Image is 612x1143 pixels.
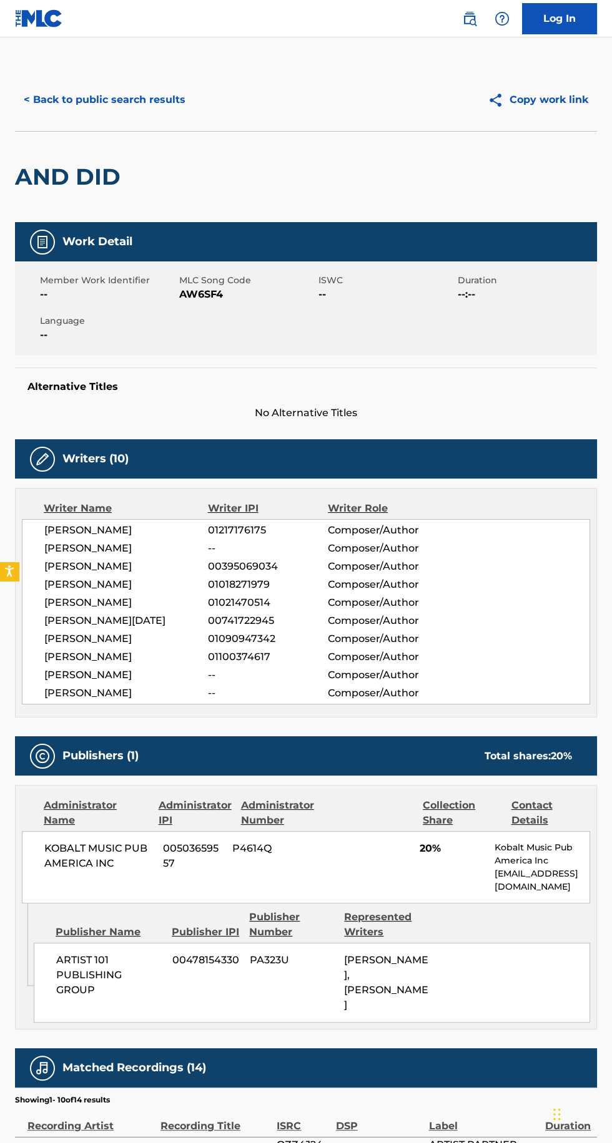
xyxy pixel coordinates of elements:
[429,1106,539,1134] div: Label
[250,953,335,968] span: PA323U
[44,841,154,871] span: KOBALT MUSIC PUB AMERICA INC
[495,841,590,867] p: Kobalt Music Pub America Inc
[35,235,50,250] img: Work Detail
[27,1106,154,1134] div: Recording Artist
[27,381,585,393] h5: Alternative Titles
[490,6,515,31] div: Help
[277,1106,329,1134] div: ISRC
[462,11,477,26] img: search
[208,501,328,516] div: Writer IPI
[40,274,176,287] span: Member Work Identifier
[328,686,437,701] span: Composer/Author
[208,559,328,574] span: 00395069034
[44,501,208,516] div: Writer Name
[495,867,590,893] p: [EMAIL_ADDRESS][DOMAIN_NAME]
[208,541,328,556] span: --
[44,668,208,683] span: [PERSON_NAME]
[35,1061,50,1076] img: Matched Recordings
[160,1106,270,1134] div: Recording Title
[457,6,482,31] a: Public Search
[328,523,437,538] span: Composer/Author
[56,953,163,998] span: ARTIST 101 PUBLISHING GROUP
[249,910,335,940] div: Publisher Number
[318,274,455,287] span: ISWC
[488,92,510,108] img: Copy work link
[241,798,320,828] div: Administrator Number
[208,613,328,628] span: 00741722945
[15,1094,110,1106] p: Showing 1 - 10 of 14 results
[423,798,501,828] div: Collection Share
[44,686,208,701] span: [PERSON_NAME]
[15,406,597,421] span: No Alternative Titles
[208,668,328,683] span: --
[40,287,176,302] span: --
[551,750,572,762] span: 20 %
[44,595,208,610] span: [PERSON_NAME]
[511,798,590,828] div: Contact Details
[44,559,208,574] span: [PERSON_NAME]
[232,841,314,856] span: P4614Q
[172,925,240,940] div: Publisher IPI
[328,501,437,516] div: Writer Role
[44,613,208,628] span: [PERSON_NAME][DATE]
[44,541,208,556] span: [PERSON_NAME]
[15,84,194,115] button: < Back to public search results
[179,274,315,287] span: MLC Song Code
[208,577,328,592] span: 01018271979
[40,328,176,343] span: --
[344,910,430,940] div: Represented Writers
[44,631,208,646] span: [PERSON_NAME]
[15,9,63,27] img: MLC Logo
[485,749,572,764] div: Total shares:
[328,577,437,592] span: Composer/Author
[35,749,50,764] img: Publishers
[15,163,127,191] h2: AND DID
[62,749,139,763] h5: Publishers (1)
[328,595,437,610] span: Composer/Author
[495,11,510,26] img: help
[208,686,328,701] span: --
[553,1096,561,1133] div: Drag
[479,84,597,115] button: Copy work link
[458,287,594,302] span: --:--
[545,1106,591,1134] div: Duration
[62,1061,206,1075] h5: Matched Recordings (14)
[420,841,485,856] span: 20%
[344,954,428,1011] span: [PERSON_NAME], [PERSON_NAME]
[40,314,176,328] span: Language
[208,523,328,538] span: 01217176175
[208,595,328,610] span: 01021470514
[328,631,437,646] span: Composer/Author
[44,577,208,592] span: [PERSON_NAME]
[328,668,437,683] span: Composer/Author
[163,841,223,871] span: 00503659557
[522,3,597,34] a: Log In
[172,953,240,968] span: 00478154330
[550,1083,612,1143] iframe: Chat Widget
[62,452,129,466] h5: Writers (10)
[336,1106,423,1134] div: DSP
[159,798,232,828] div: Administrator IPI
[328,649,437,664] span: Composer/Author
[328,541,437,556] span: Composer/Author
[35,452,50,467] img: Writers
[62,235,132,249] h5: Work Detail
[318,287,455,302] span: --
[179,287,315,302] span: AW6SF4
[44,798,149,828] div: Administrator Name
[458,274,594,287] span: Duration
[328,559,437,574] span: Composer/Author
[208,649,328,664] span: 01100374617
[44,523,208,538] span: [PERSON_NAME]
[208,631,328,646] span: 01090947342
[328,613,437,628] span: Composer/Author
[44,649,208,664] span: [PERSON_NAME]
[56,925,162,940] div: Publisher Name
